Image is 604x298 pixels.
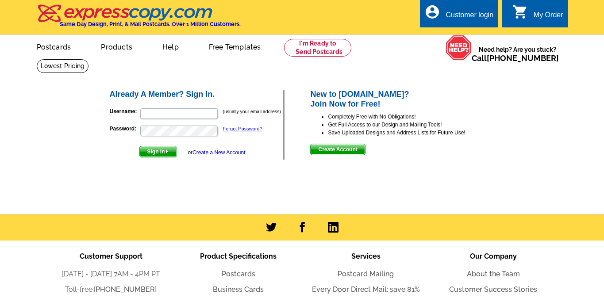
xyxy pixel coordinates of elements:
[310,90,496,109] h2: New to [DOMAIN_NAME]? Join Now for Free!
[310,144,365,155] button: Create Account
[223,109,281,114] small: (usually your email address)
[223,126,262,131] a: Forgot Password?
[472,45,563,63] span: Need help? Are you stuck?
[472,53,559,63] span: Call
[487,53,559,63] a: [PHONE_NUMBER]
[328,113,496,121] li: Completely Free with No Obligations!
[87,36,146,57] a: Products
[311,144,365,155] span: Create Account
[47,284,175,295] li: Toll-free:
[47,269,175,279] li: [DATE] - [DATE] 7AM - 4PM PT
[94,285,157,294] a: [PHONE_NUMBER]
[140,146,177,157] span: Sign In
[534,11,563,23] div: My Order
[213,285,264,294] a: Business Cards
[338,270,394,278] a: Postcard Mailing
[165,149,169,153] img: button-next-arrow-white.png
[80,252,142,260] span: Customer Support
[424,4,440,20] i: account_circle
[328,121,496,129] li: Get Full Access to our Design and Mailing Tools!
[222,270,255,278] a: Postcards
[110,90,284,99] h2: Already A Member? Sign In.
[424,10,493,21] a: account_circle Customer login
[188,149,245,157] div: or
[512,4,528,20] i: shopping_cart
[446,35,472,61] img: help
[351,252,381,260] span: Services
[37,11,241,27] a: Same Day Design, Print, & Mail Postcards. Over 1 Million Customers.
[200,252,277,260] span: Product Specifications
[470,252,517,260] span: Our Company
[312,285,420,294] a: Every Door Direct Mail: save 81%
[467,270,520,278] a: About the Team
[139,146,177,157] button: Sign In
[192,149,245,156] a: Create a New Account
[195,36,275,57] a: Free Templates
[60,21,241,27] h4: Same Day Design, Print, & Mail Postcards. Over 1 Million Customers.
[328,129,496,137] li: Save Uploaded Designs and Address Lists for Future Use!
[110,107,139,115] label: Username:
[449,285,537,294] a: Customer Success Stories
[148,36,193,57] a: Help
[446,11,493,23] div: Customer login
[512,10,563,21] a: shopping_cart My Order
[23,36,85,57] a: Postcards
[110,125,139,133] label: Password:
